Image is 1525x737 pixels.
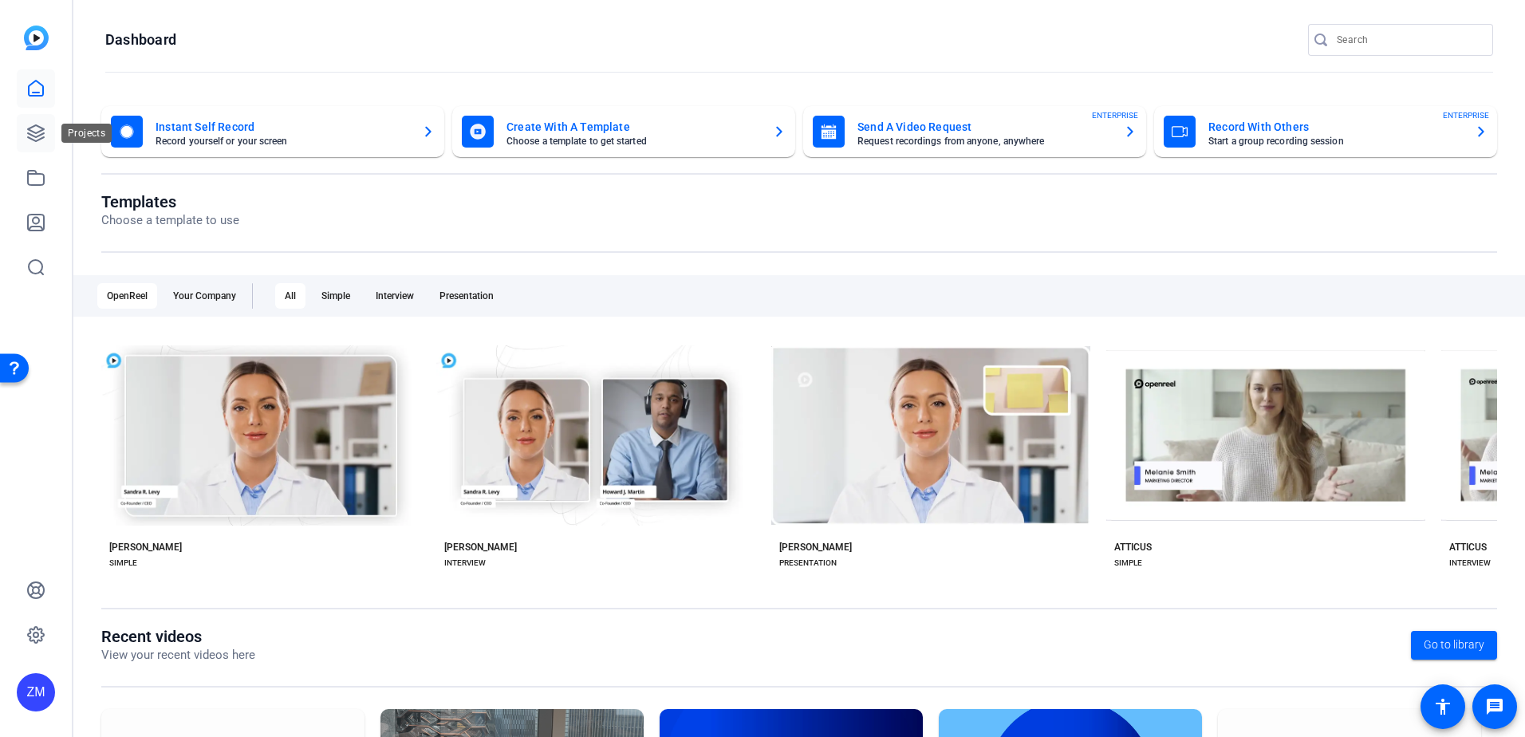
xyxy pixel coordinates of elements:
button: Instant Self RecordRecord yourself or your screen [101,106,444,157]
p: View your recent videos here [101,646,255,664]
h1: Dashboard [105,30,176,49]
div: Simple [312,283,360,309]
div: ZM [17,673,55,711]
div: INTERVIEW [1449,557,1491,569]
input: Search [1337,30,1480,49]
mat-card-subtitle: Request recordings from anyone, anywhere [857,136,1111,146]
div: [PERSON_NAME] [444,541,517,554]
div: Interview [366,283,424,309]
button: Record With OthersStart a group recording sessionENTERPRISE [1154,106,1497,157]
mat-card-title: Send A Video Request [857,117,1111,136]
mat-icon: accessibility [1433,697,1452,716]
mat-card-subtitle: Record yourself or your screen [156,136,409,146]
div: OpenReel [97,283,157,309]
mat-card-title: Instant Self Record [156,117,409,136]
mat-card-subtitle: Choose a template to get started [506,136,760,146]
div: SIMPLE [1114,557,1142,569]
a: Go to library [1411,631,1497,660]
div: SIMPLE [109,557,137,569]
span: ENTERPRISE [1443,109,1489,121]
div: Your Company [164,283,246,309]
mat-card-title: Create With A Template [506,117,760,136]
div: [PERSON_NAME] [779,541,852,554]
span: ENTERPRISE [1092,109,1138,121]
div: INTERVIEW [444,557,486,569]
h1: Recent videos [101,627,255,646]
h1: Templates [101,192,239,211]
div: Presentation [430,283,503,309]
button: Send A Video RequestRequest recordings from anyone, anywhereENTERPRISE [803,106,1146,157]
button: Create With A TemplateChoose a template to get started [452,106,795,157]
div: Projects [61,124,112,143]
div: ATTICUS [1449,541,1487,554]
div: PRESENTATION [779,557,837,569]
p: Choose a template to use [101,211,239,230]
img: blue-gradient.svg [24,26,49,50]
mat-icon: message [1485,697,1504,716]
div: ATTICUS [1114,541,1152,554]
mat-card-title: Record With Others [1208,117,1462,136]
span: Go to library [1424,636,1484,653]
div: [PERSON_NAME] [109,541,182,554]
div: All [275,283,305,309]
mat-card-subtitle: Start a group recording session [1208,136,1462,146]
